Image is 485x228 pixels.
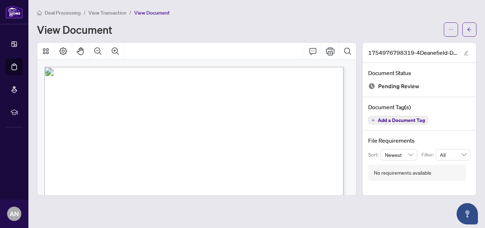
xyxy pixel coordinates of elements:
h4: Document Status [368,69,470,77]
span: AN [10,209,19,219]
span: View Document [134,10,170,16]
span: Add a Document Tag [378,118,425,123]
h4: Document Tag(s) [368,103,470,111]
span: ellipsis [448,27,453,32]
li: / [83,9,86,17]
button: Open asap [457,203,478,224]
button: Add a Document Tag [368,116,428,124]
p: Filter: [421,151,436,159]
span: Pending Review [378,81,419,91]
img: Document Status [368,83,375,90]
span: 1754976798319-4Deanefield-DepositReceipt-August5202.jpeg [368,48,457,57]
img: logo [6,5,23,18]
h4: File Requirements [368,136,470,145]
span: View Transaction [88,10,126,16]
span: arrow-left [467,27,472,32]
span: edit [464,51,469,55]
div: No requirements available [374,169,431,177]
span: plus [371,118,375,122]
span: All [440,149,466,160]
span: Deal Processing [45,10,81,16]
span: Newest [385,149,413,160]
p: Sort: [368,151,381,159]
h1: View Document [37,24,112,35]
span: home [37,10,42,15]
li: / [129,9,131,17]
